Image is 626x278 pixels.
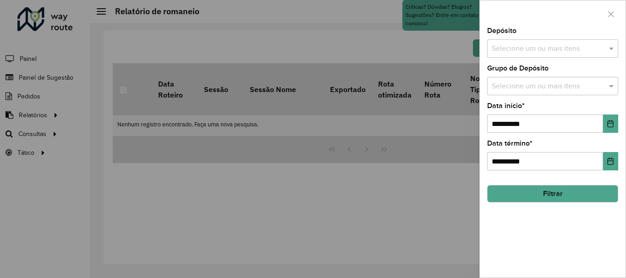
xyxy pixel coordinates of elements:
[487,138,533,149] label: Data término
[603,114,618,133] button: Choose Date
[487,100,525,111] label: Data início
[487,63,549,74] label: Grupo de Depósito
[487,185,618,202] button: Filtrar
[487,25,516,36] label: Depósito
[603,152,618,170] button: Choose Date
